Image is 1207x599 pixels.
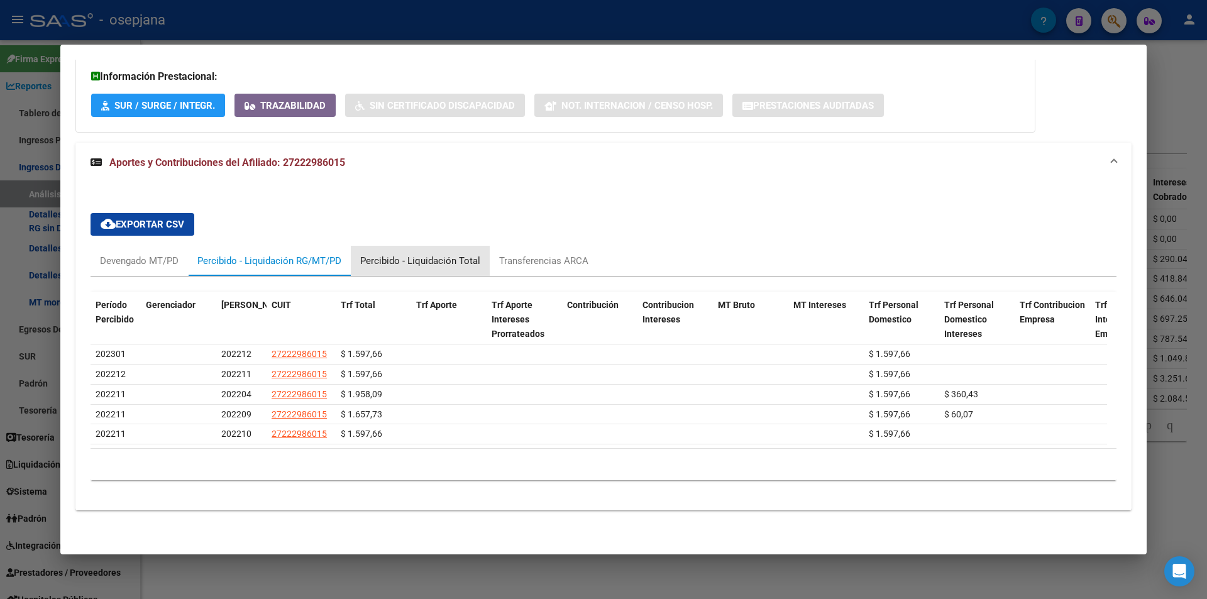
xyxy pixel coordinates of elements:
span: $ 360,43 [944,389,978,399]
span: $ 1.958,09 [341,389,382,399]
span: $ 60,07 [944,409,973,419]
datatable-header-cell: Trf Total [336,292,411,347]
span: 27222986015 [272,409,327,419]
button: Trazabilidad [234,94,336,117]
span: Trf Contribucion Empresa [1020,300,1085,324]
span: 202301 [96,349,126,359]
span: 202204 [221,389,251,399]
div: Percibido - Liquidación Total [360,254,480,268]
datatable-header-cell: Período Percibido [91,292,141,347]
span: 202211 [96,409,126,419]
h3: Información Prestacional: [91,69,1020,84]
span: 202212 [221,349,251,359]
button: Sin Certificado Discapacidad [345,94,525,117]
span: Trf Contribucion Intereses Empresa [1095,300,1160,339]
div: Devengado MT/PD [100,254,179,268]
span: Exportar CSV [101,219,184,230]
span: Trf Aporte Intereses Prorrateados [492,300,544,339]
span: [PERSON_NAME] [221,300,289,310]
datatable-header-cell: Gerenciador [141,292,216,347]
span: $ 1.597,66 [869,429,910,439]
datatable-header-cell: Trf Aporte Intereses Prorrateados [487,292,562,347]
datatable-header-cell: Trf Personal Domestico [864,292,939,347]
button: SUR / SURGE / INTEGR. [91,94,225,117]
span: Not. Internacion / Censo Hosp. [561,100,713,111]
span: Trf Total [341,300,375,310]
span: $ 1.597,66 [341,349,382,359]
span: Aportes y Contribuciones del Afiliado: 27222986015 [109,157,345,168]
datatable-header-cell: Período Devengado [216,292,267,347]
div: Aportes y Contribuciones del Afiliado: 27222986015 [75,183,1132,510]
datatable-header-cell: Trf Personal Domestico Intereses [939,292,1015,347]
span: 27222986015 [272,349,327,359]
mat-icon: cloud_download [101,216,116,231]
datatable-header-cell: Contribucion Intereses [637,292,713,347]
span: Prestaciones Auditadas [753,100,874,111]
span: $ 1.597,66 [869,389,910,399]
button: Not. Internacion / Censo Hosp. [534,94,723,117]
span: Contribución [567,300,619,310]
button: Exportar CSV [91,213,194,236]
span: 27222986015 [272,429,327,439]
span: Trazabilidad [260,100,326,111]
span: $ 1.597,66 [869,349,910,359]
span: 202211 [221,369,251,379]
span: Contribucion Intereses [642,300,694,324]
datatable-header-cell: Contribución [562,292,637,347]
span: Gerenciador [146,300,196,310]
span: Período Percibido [96,300,134,324]
span: MT Intereses [793,300,846,310]
span: 202209 [221,409,251,419]
span: Trf Personal Domestico [869,300,918,324]
span: $ 1.657,73 [341,409,382,419]
datatable-header-cell: MT Intereses [788,292,864,347]
span: $ 1.597,66 [341,429,382,439]
span: 202211 [96,389,126,399]
span: 27222986015 [272,369,327,379]
span: 27222986015 [272,389,327,399]
datatable-header-cell: Trf Aporte [411,292,487,347]
datatable-header-cell: Trf Contribucion Empresa [1015,292,1090,347]
span: 202212 [96,369,126,379]
button: Prestaciones Auditadas [732,94,884,117]
datatable-header-cell: CUIT [267,292,336,347]
datatable-header-cell: Trf Contribucion Intereses Empresa [1090,292,1166,347]
span: Sin Certificado Discapacidad [370,100,515,111]
span: $ 1.597,66 [869,369,910,379]
span: MT Bruto [718,300,755,310]
div: Percibido - Liquidación RG/MT/PD [197,254,341,268]
span: Trf Aporte [416,300,457,310]
div: Transferencias ARCA [499,254,588,268]
span: 202211 [96,429,126,439]
span: Trf Personal Domestico Intereses [944,300,994,339]
span: SUR / SURGE / INTEGR. [114,100,215,111]
span: $ 1.597,66 [869,409,910,419]
datatable-header-cell: MT Bruto [713,292,788,347]
mat-expansion-panel-header: Aportes y Contribuciones del Afiliado: 27222986015 [75,143,1132,183]
span: $ 1.597,66 [341,369,382,379]
span: 202210 [221,429,251,439]
span: CUIT [272,300,291,310]
div: Open Intercom Messenger [1164,556,1194,586]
